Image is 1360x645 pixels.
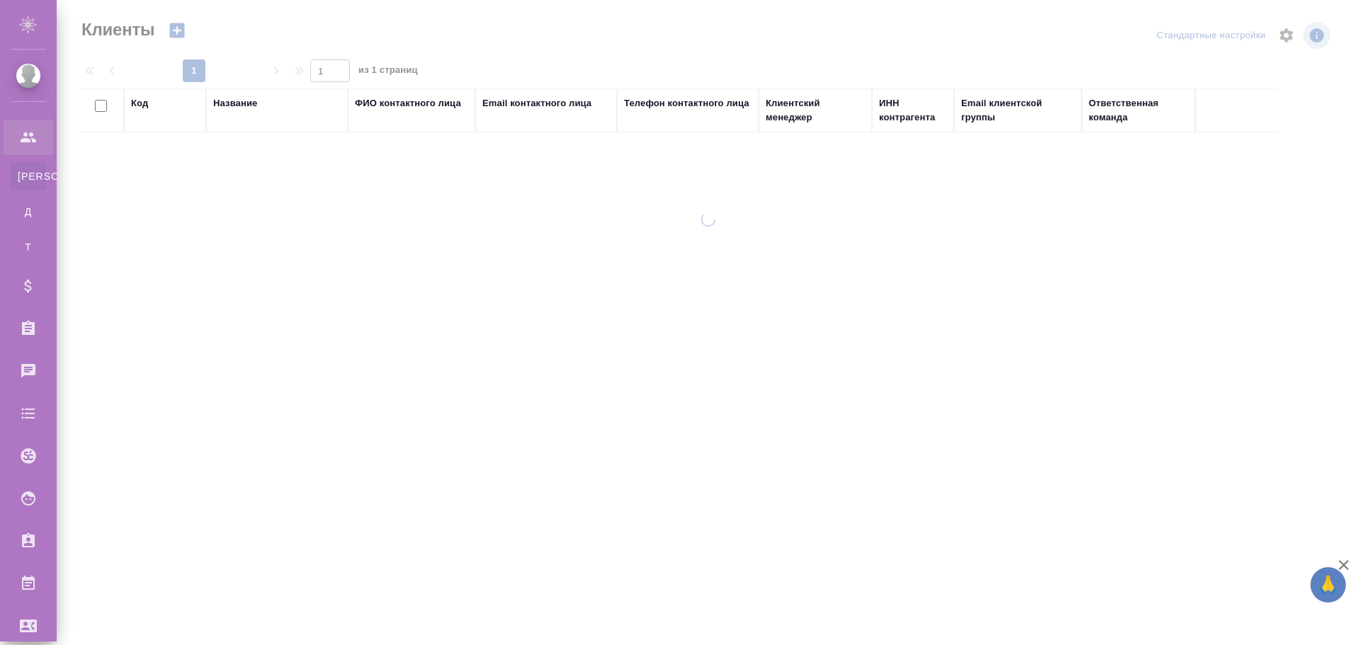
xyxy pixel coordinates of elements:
[18,169,39,183] span: [PERSON_NAME]
[624,96,749,110] div: Телефон контактного лица
[766,96,865,125] div: Клиентский менеджер
[355,96,461,110] div: ФИО контактного лица
[1089,96,1188,125] div: Ответственная команда
[18,240,39,254] span: Т
[11,162,46,190] a: [PERSON_NAME]
[1316,570,1340,600] span: 🙏
[213,96,257,110] div: Название
[879,96,947,125] div: ИНН контрагента
[482,96,591,110] div: Email контактного лица
[11,233,46,261] a: Т
[11,198,46,226] a: Д
[131,96,148,110] div: Код
[961,96,1075,125] div: Email клиентской группы
[1310,567,1346,603] button: 🙏
[18,205,39,219] span: Д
